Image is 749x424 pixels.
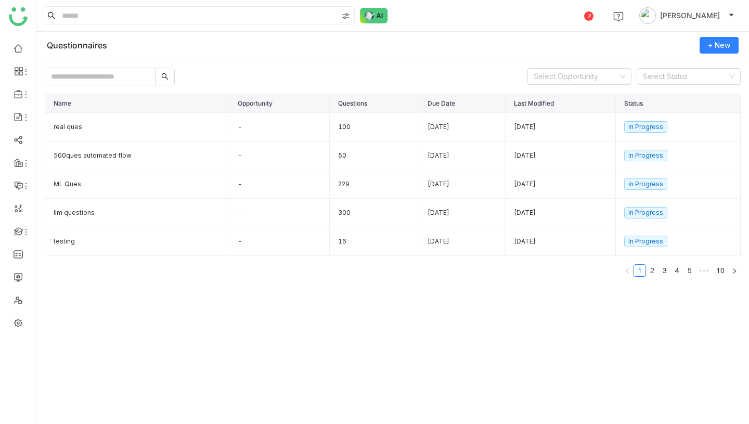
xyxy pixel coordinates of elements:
[330,170,419,199] td: 229
[330,199,419,227] td: 300
[659,265,670,276] a: 3
[624,207,667,219] nz-tag: In Progress
[660,10,720,21] span: [PERSON_NAME]
[713,264,728,277] li: 10
[45,142,229,170] td: 500ques automated flow
[330,113,419,142] td: 100
[647,265,658,276] a: 2
[616,94,741,113] th: Status
[229,170,330,199] td: -
[514,179,608,189] div: [DATE]
[45,199,229,227] td: llm questions
[47,40,107,50] div: Questionnaires
[360,8,388,23] img: ask-buddy-normal.svg
[624,121,667,133] nz-tag: In Progress
[9,7,28,26] img: logo
[696,264,713,277] li: Next 5 Pages
[229,142,330,170] td: -
[634,264,646,277] li: 1
[330,142,419,170] td: 50
[229,94,330,113] th: Opportunity
[514,151,608,161] div: [DATE]
[637,7,737,24] button: [PERSON_NAME]
[45,94,229,113] th: Name
[419,113,506,142] td: [DATE]
[584,11,593,21] div: 2
[683,264,696,277] li: 5
[45,170,229,199] td: ML Ques
[45,113,229,142] td: real ques
[342,12,350,20] img: search-type.svg
[229,227,330,256] td: -
[700,37,739,54] button: + New
[45,227,229,256] td: testing
[330,94,419,113] th: Questions
[613,11,624,22] img: help.svg
[671,264,683,277] li: 4
[713,265,728,276] a: 10
[634,265,645,276] a: 1
[624,236,667,247] nz-tag: In Progress
[621,264,634,277] button: Previous Page
[671,265,683,276] a: 4
[419,94,506,113] th: Due Date
[506,94,616,113] th: Last Modified
[696,264,713,277] span: •••
[639,7,656,24] img: avatar
[708,40,730,51] span: + New
[624,178,667,190] nz-tag: In Progress
[684,265,695,276] a: 5
[419,199,506,227] td: [DATE]
[514,122,608,132] div: [DATE]
[229,199,330,227] td: -
[419,227,506,256] td: [DATE]
[419,142,506,170] td: [DATE]
[646,264,658,277] li: 2
[330,227,419,256] td: 16
[624,150,667,161] nz-tag: In Progress
[728,264,741,277] button: Next Page
[229,113,330,142] td: -
[419,170,506,199] td: [DATE]
[514,237,608,247] div: [DATE]
[658,264,671,277] li: 3
[514,208,608,218] div: [DATE]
